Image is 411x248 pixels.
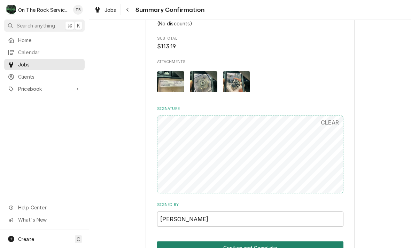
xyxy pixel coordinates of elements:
a: Go to Pricebook [4,83,85,95]
span: Search anything [17,22,55,29]
img: ChzdmeoTsWLYHyKrNZDg [223,71,250,92]
div: Signature [157,106,343,193]
div: Discounts List [157,20,343,27]
a: Jobs [4,59,85,70]
span: C [77,235,80,243]
span: ⌘ [67,22,72,29]
div: Discounts [157,13,343,27]
span: K [77,22,80,29]
button: CLEAR [317,115,343,129]
a: Calendar [4,47,85,58]
div: On The Rock Services's Avatar [6,5,16,15]
span: $113.19 [157,43,176,50]
span: Help Center [18,204,80,211]
span: Attachments [157,66,343,98]
span: Subtotal [157,42,343,51]
a: Go to Help Center [4,202,85,213]
span: Pricebook [18,85,71,93]
span: Attachments [157,59,343,65]
div: Subtotal [157,36,343,51]
a: Go to What's New [4,214,85,225]
label: Signature [157,106,343,112]
div: Attachments [157,59,343,97]
span: Subtotal [157,36,343,41]
span: Home [18,37,81,44]
span: Create [18,236,34,242]
img: j5fn1QRxQNCQx5rf4pot [157,71,185,92]
span: Jobs [104,6,116,14]
span: Calendar [18,49,81,56]
a: Clients [4,71,85,82]
div: Signed By [157,202,343,227]
a: Home [4,34,85,46]
span: Jobs [18,61,81,68]
img: QClBDyQ1ToyrO9lCJh9O [190,71,217,92]
span: What's New [18,216,80,223]
a: Jobs [91,4,119,16]
span: Summary Confirmation [133,5,204,15]
div: O [6,5,16,15]
div: Todd Brady's Avatar [73,5,83,15]
button: Navigate back [122,4,133,15]
label: Signed By [157,202,343,208]
div: On The Rock Services [18,6,69,14]
span: Clients [18,73,81,80]
button: Search anything⌘K [4,19,85,32]
input: Who's signing? [157,211,343,227]
div: TB [73,5,83,15]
